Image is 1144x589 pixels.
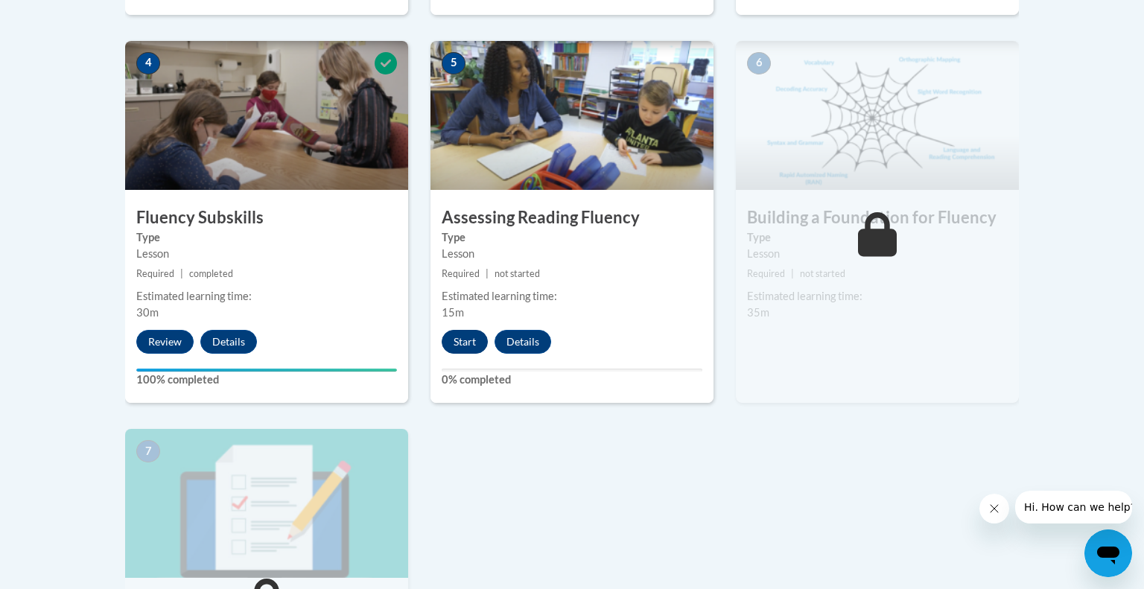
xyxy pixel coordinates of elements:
button: Details [200,330,257,354]
div: Lesson [136,246,397,262]
span: Hi. How can we help? [9,10,121,22]
div: Estimated learning time: [747,288,1008,305]
span: Required [442,268,480,279]
img: Course Image [125,429,408,578]
span: 35m [747,306,769,319]
span: 5 [442,52,465,74]
div: Lesson [442,246,702,262]
div: Estimated learning time: [136,288,397,305]
img: Course Image [736,41,1019,190]
label: 0% completed [442,372,702,388]
h3: Fluency Subskills [125,206,408,229]
img: Course Image [125,41,408,190]
div: Lesson [747,246,1008,262]
label: 100% completed [136,372,397,388]
iframe: Button to launch messaging window [1084,529,1132,577]
button: Review [136,330,194,354]
span: not started [495,268,540,279]
span: | [791,268,794,279]
h3: Building a Foundation for Fluency [736,206,1019,229]
img: Course Image [430,41,714,190]
span: 15m [442,306,464,319]
span: completed [189,268,233,279]
span: Required [136,268,174,279]
label: Type [442,229,702,246]
span: Required [747,268,785,279]
h3: Assessing Reading Fluency [430,206,714,229]
iframe: Close message [979,494,1009,523]
span: not started [800,268,845,279]
div: Estimated learning time: [442,288,702,305]
div: Your progress [136,369,397,372]
span: 7 [136,440,160,462]
span: | [486,268,489,279]
span: | [180,268,183,279]
label: Type [136,229,397,246]
span: 30m [136,306,159,319]
label: Type [747,229,1008,246]
button: Details [495,330,551,354]
button: Start [442,330,488,354]
span: 6 [747,52,771,74]
iframe: Message from company [1015,491,1132,523]
span: 4 [136,52,160,74]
